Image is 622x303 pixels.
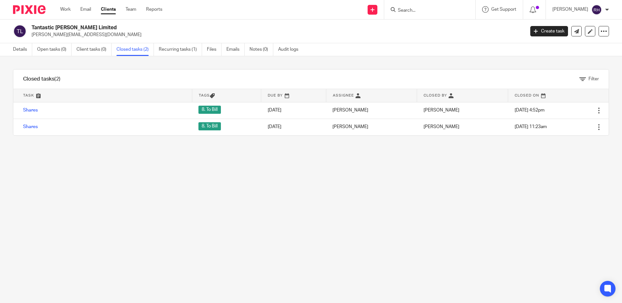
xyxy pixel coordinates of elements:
img: svg%3E [591,5,602,15]
a: Recurring tasks (1) [159,43,202,56]
span: [DATE] 4:52pm [515,108,545,112]
p: [PERSON_NAME][EMAIL_ADDRESS][DOMAIN_NAME] [32,32,521,38]
a: Work [60,6,71,13]
img: Pixie [13,5,46,14]
span: [DATE] 11:23am [515,125,547,129]
a: Clients [101,6,116,13]
input: Search [397,8,456,14]
a: Shares [23,125,38,129]
h2: Tantastic [PERSON_NAME] Limited [32,24,423,31]
a: Closed tasks (2) [116,43,154,56]
td: [DATE] [261,119,326,135]
p: [PERSON_NAME] [552,6,588,13]
th: Tags [192,89,261,102]
td: [PERSON_NAME] [326,119,417,135]
a: Team [126,6,136,13]
a: Client tasks (0) [76,43,112,56]
a: Audit logs [278,43,303,56]
a: Emails [226,43,245,56]
span: [PERSON_NAME] [424,125,459,129]
a: Reports [146,6,162,13]
a: Create task [530,26,568,36]
span: 8. To Bill [198,106,221,114]
a: Files [207,43,222,56]
a: Open tasks (0) [37,43,72,56]
span: (2) [54,76,61,82]
a: Shares [23,108,38,112]
td: [DATE] [261,102,326,119]
td: [PERSON_NAME] [326,102,417,119]
a: Notes (0) [250,43,273,56]
a: Details [13,43,32,56]
span: Filter [588,77,599,81]
span: 8. To Bill [198,122,221,130]
a: Email [80,6,91,13]
span: [PERSON_NAME] [424,108,459,112]
span: Get Support [491,7,516,12]
h1: Closed tasks [23,76,61,83]
img: svg%3E [13,24,27,38]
